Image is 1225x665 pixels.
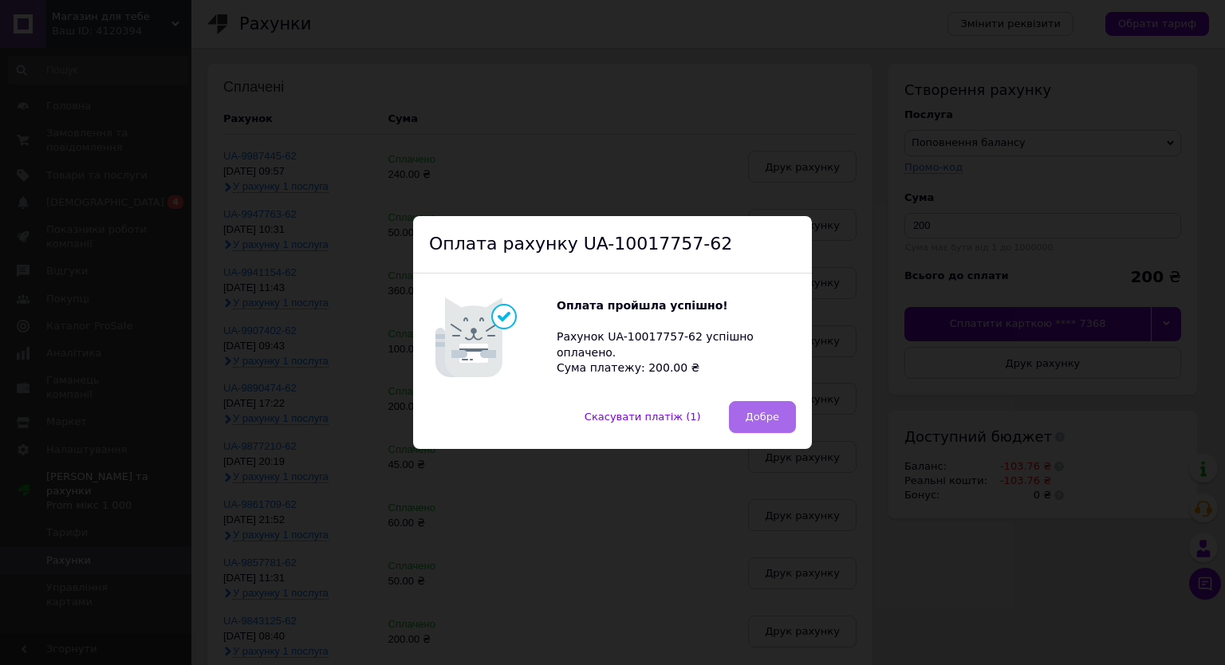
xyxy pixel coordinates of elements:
div: Рахунок UA-10017757-62 успішно оплачено. Сума платежу: 200.00 ₴ [557,298,796,376]
button: Добре [729,401,796,433]
div: Оплата рахунку UA-10017757-62 [413,216,812,273]
b: Оплата пройшла успішно! [557,299,728,312]
span: Добре [746,411,779,423]
button: Скасувати платіж (1) [568,401,718,433]
span: Скасувати платіж (1) [585,411,701,423]
img: Котик говорить Оплата пройшла успішно! [429,289,557,385]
